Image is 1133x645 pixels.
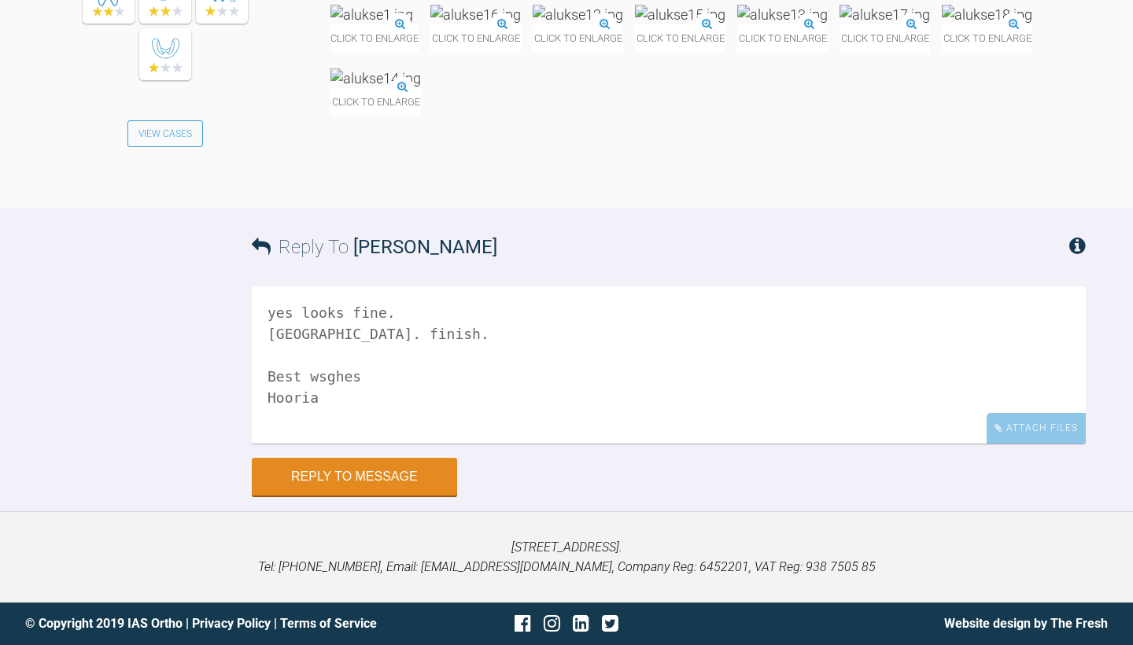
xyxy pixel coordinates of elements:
img: alukse16.jpg [430,5,521,24]
button: Reply to Message [252,458,457,496]
span: Click to enlarge [737,24,828,52]
span: Click to enlarge [840,24,930,52]
span: Click to enlarge [430,24,521,52]
a: Terms of Service [280,616,377,631]
a: Website design by The Fresh [944,616,1108,631]
img: alukse13.jpg [737,5,828,24]
img: alukse17.jpg [840,5,930,24]
a: View Cases [127,120,203,147]
img: alukse1.jpg [330,5,413,24]
span: Click to enlarge [330,88,421,116]
img: alukse12.jpg [533,5,623,24]
textarea: yes looks fine. [GEOGRAPHIC_DATA]. finish. Best wsghes Hooria [252,286,1086,444]
img: alukse14.jpg [330,68,421,88]
div: © Copyright 2019 IAS Ortho | | [25,614,386,634]
span: Click to enlarge [942,24,1032,52]
div: Attach Files [987,413,1086,444]
span: [PERSON_NAME] [353,236,497,258]
img: alukse15.jpg [635,5,725,24]
span: Click to enlarge [635,24,725,52]
a: Privacy Policy [192,616,271,631]
img: alukse18.jpg [942,5,1032,24]
h3: Reply To [252,232,497,262]
span: Click to enlarge [330,24,419,52]
p: [STREET_ADDRESS]. Tel: [PHONE_NUMBER], Email: [EMAIL_ADDRESS][DOMAIN_NAME], Company Reg: 6452201,... [25,537,1108,577]
span: Click to enlarge [533,24,623,52]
